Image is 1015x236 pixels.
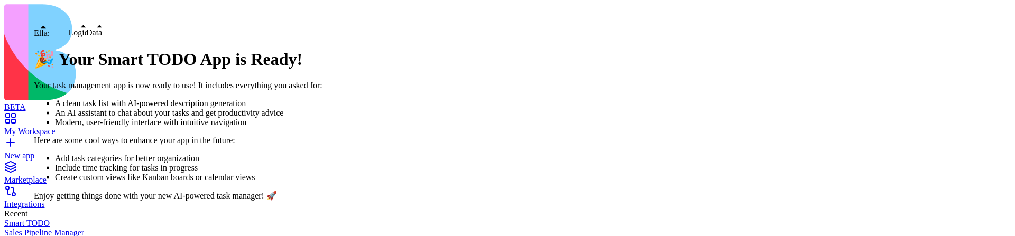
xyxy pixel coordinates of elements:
[55,98,322,108] li: A clean task list with AI-powered description generation
[55,163,322,172] li: Include time tracking for tasks in progress
[34,80,322,90] p: Your task management app is now ready to use! It includes everything you asked for:
[28,63,66,74] p: Completed
[4,175,1011,185] div: Marketplace
[4,4,429,100] img: logo
[34,135,322,145] p: Here are some cool ways to enhance your app in the future:
[4,141,1011,161] a: New app
[69,28,88,37] div: Logic
[55,153,322,163] li: Add task categories for better organization
[34,29,50,37] span: Ella:
[28,10,67,20] p: In Progress
[55,172,322,182] li: Create custom views like Kanban boards or calendar views
[55,108,322,117] li: An AI assistant to chat about your tasks and get productivity advice
[4,209,27,218] span: Recent
[55,117,322,127] li: Modern, user-friendly interface with intuitive navigation
[28,20,67,37] p: 0
[34,190,322,200] p: Enjoy getting things done with your new AI-powered task manager! 🚀
[4,117,1011,136] a: My Workspace
[4,93,1011,112] a: BETA
[4,151,1011,161] div: New app
[4,166,1011,185] a: Marketplace
[4,127,1011,136] div: My Workspace
[4,102,1011,112] div: BETA
[4,219,1011,228] a: Smart TODO
[86,28,102,37] div: Data
[34,49,322,69] h1: 🎉 Your Smart TODO App is Ready!
[4,190,1011,209] a: Integrations
[4,200,1011,209] div: Integrations
[28,74,66,91] p: 0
